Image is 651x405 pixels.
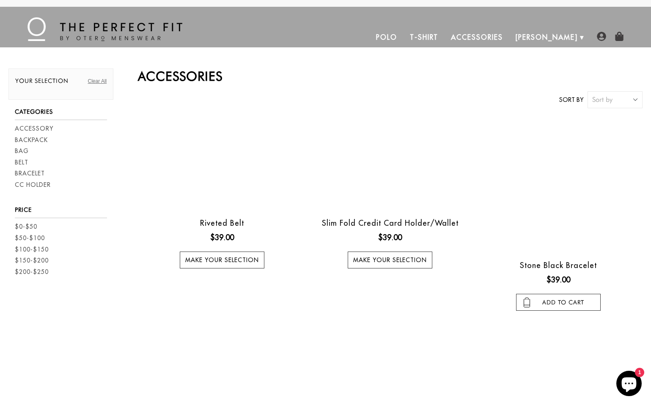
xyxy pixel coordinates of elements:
h2: Your selection [15,77,107,89]
a: Polo [370,27,404,47]
a: Slim Fold Credit Card Holder/Wallet [308,121,472,206]
input: add to cart [516,294,601,311]
h3: Price [15,206,107,218]
a: $200-$250 [15,268,49,276]
a: Make your selection [180,252,264,268]
ins: $39.00 [547,274,570,285]
a: Make your selection [348,252,432,268]
a: otero menswear riveted belt [140,121,304,206]
a: Slim Fold Credit Card Holder/Wallet [322,218,459,228]
a: Bracelet [15,169,45,178]
a: Accessory [15,124,53,133]
a: $150-$200 [15,256,49,265]
img: shopping-bag-icon.png [615,32,624,41]
img: The Perfect Fit - by Otero Menswear - Logo [27,17,182,41]
a: $0-$50 [15,222,37,231]
h3: Categories [15,108,107,120]
a: Backpack [15,136,48,145]
a: Accessories [445,27,509,47]
inbox-online-store-chat: Shopify online store chat [614,371,644,398]
a: Belt [15,158,28,167]
a: $50-$100 [15,234,45,243]
ins: $39.00 [378,232,402,243]
h2: Accessories [138,68,643,84]
a: $100-$150 [15,245,49,254]
a: T-Shirt [404,27,445,47]
a: Stone Black Bracelet [520,260,597,270]
a: black silver stone bracelet [476,121,640,248]
a: Riveted Belt [200,218,244,228]
a: Clear All [88,77,107,85]
a: Bag [15,147,29,156]
a: CC Holder [15,181,51,189]
label: Sort by [559,96,583,104]
a: [PERSON_NAME] [509,27,584,47]
ins: $39.00 [210,232,234,243]
img: user-account-icon.png [597,32,606,41]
